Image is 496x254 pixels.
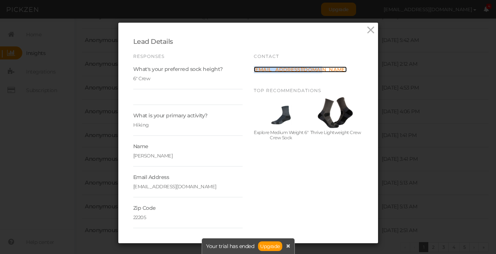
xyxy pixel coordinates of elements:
[254,130,308,140] div: Explore Medium Weight 6" Crew Sock
[308,130,363,135] div: Thrive Lightweight Crew
[133,180,243,189] div: [EMAIL_ADDRESS][DOMAIN_NAME]
[254,53,363,59] h5: Contact
[254,93,308,140] a: Explore Medium Weight 6" Crew Sock
[133,118,243,128] div: Hiking
[133,38,173,46] span: Lead Details
[133,174,243,180] div: Email Address
[254,88,363,93] h5: Top recommendations
[133,149,243,159] div: [PERSON_NAME]
[308,93,363,135] a: Thrive Lightweight Crew
[258,241,282,251] a: Upgrade
[133,53,243,59] h5: Responses
[133,66,243,72] div: What's your preferred sock height?
[133,72,243,81] div: 6" Crew
[133,143,243,149] div: Name
[206,244,254,249] span: Your trial has ended
[133,113,243,118] div: What is your primary activity?
[254,66,347,72] a: [EMAIL_ADDRESS][DOMAIN_NAME]
[133,211,243,220] div: 22205
[133,205,243,211] div: Zip Code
